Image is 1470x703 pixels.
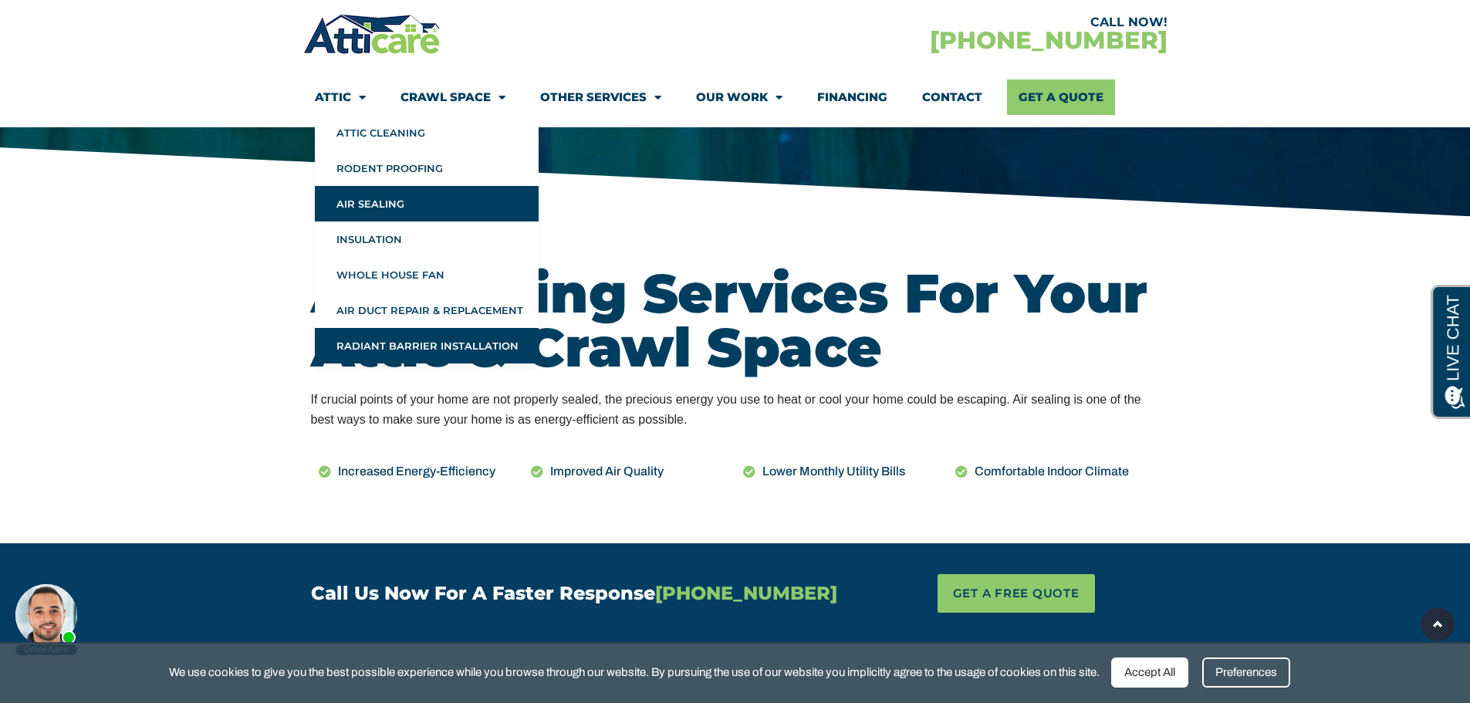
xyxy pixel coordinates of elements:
[315,186,539,221] a: Air Sealing
[971,461,1129,482] span: Comfortable Indoor Climate
[315,79,366,115] a: Attic
[315,150,539,186] a: Rodent Proofing
[311,584,857,603] h4: Call Us Now For A Faster Response
[540,79,661,115] a: Other Services
[759,461,905,482] span: Lower Monthly Utility Bills
[1202,657,1290,688] div: Preferences
[311,266,1160,374] h2: Air Sealing Services For Your Attic & Crawl Space
[696,79,782,115] a: Our Work
[315,115,539,363] ul: Attic
[938,574,1095,613] a: GET A FREE QUOTE
[38,12,124,32] span: Opens a chat window
[1007,79,1115,115] a: Get A Quote
[315,257,539,292] a: Whole House Fan
[546,461,664,482] span: Improved Air Quality
[315,79,1156,115] nav: Menu
[735,16,1168,29] div: CALL NOW!
[655,582,837,604] span: [PHONE_NUMBER]
[334,461,495,482] span: Increased Energy-Efficiency
[311,390,1160,431] div: If crucial points of your home are not properly sealed, the precious energy you use to heat or co...
[315,328,539,363] a: Radiant Barrier Installation
[315,292,539,328] a: Air Duct Repair & Replacement
[315,115,539,150] a: Attic Cleaning
[400,79,505,115] a: Crawl Space
[315,221,539,257] a: Insulation
[1111,657,1188,688] div: Accept All
[922,79,982,115] a: Contact
[8,580,85,657] iframe: Chat Invitation
[817,79,887,115] a: Financing
[953,582,1080,605] span: GET A FREE QUOTE
[169,663,1100,682] span: We use cookies to give you the best possible experience while you browse through our website. By ...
